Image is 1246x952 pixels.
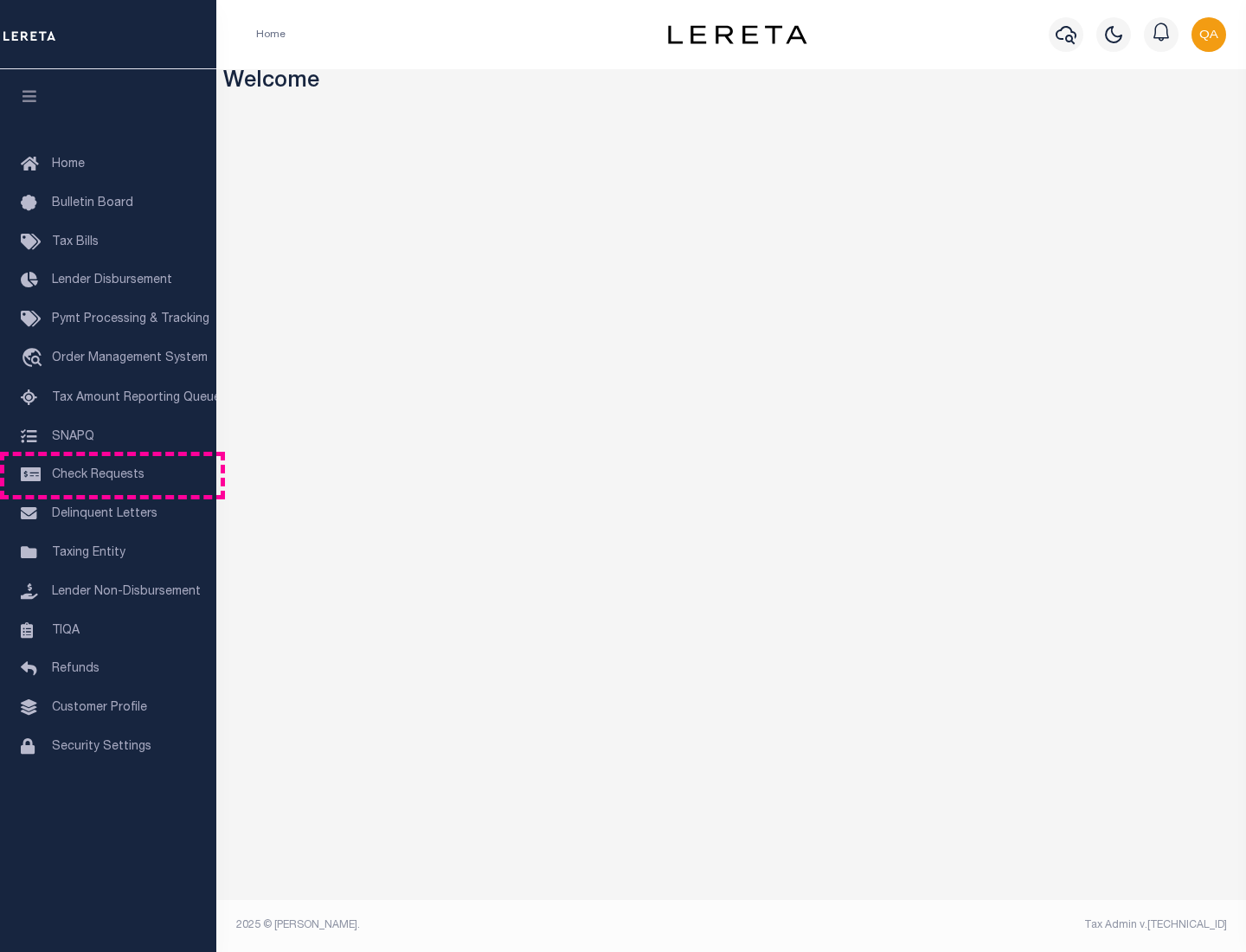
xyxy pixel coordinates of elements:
[52,663,100,675] span: Refunds
[52,586,201,598] span: Lender Non-Disbursement
[52,352,208,364] span: Order Management System
[21,348,48,370] i: travel_explore
[52,392,221,404] span: Tax Amount Reporting Queue
[668,25,806,44] img: logo-dark.svg
[52,624,80,636] span: TIQA
[52,197,133,209] span: Bulletin Board
[52,469,145,481] span: Check Requests
[52,547,125,559] span: Taxing Entity
[256,27,286,42] li: Home
[223,917,732,933] div: 2025 © [PERSON_NAME].
[52,430,94,442] span: SNAPQ
[52,158,85,170] span: Home
[52,741,151,753] span: Security Settings
[52,274,172,286] span: Lender Disbursement
[52,313,209,325] span: Pymt Processing & Tracking
[52,236,99,248] span: Tax Bills
[1191,17,1226,52] img: svg+xml;base64,PHN2ZyB4bWxucz0iaHR0cDovL3d3dy53My5vcmcvMjAwMC9zdmciIHBvaW50ZXItZXZlbnRzPSJub25lIi...
[223,69,1240,96] h3: Welcome
[52,702,147,714] span: Customer Profile
[52,508,157,520] span: Delinquent Letters
[744,917,1227,933] div: Tax Admin v.[TECHNICAL_ID]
